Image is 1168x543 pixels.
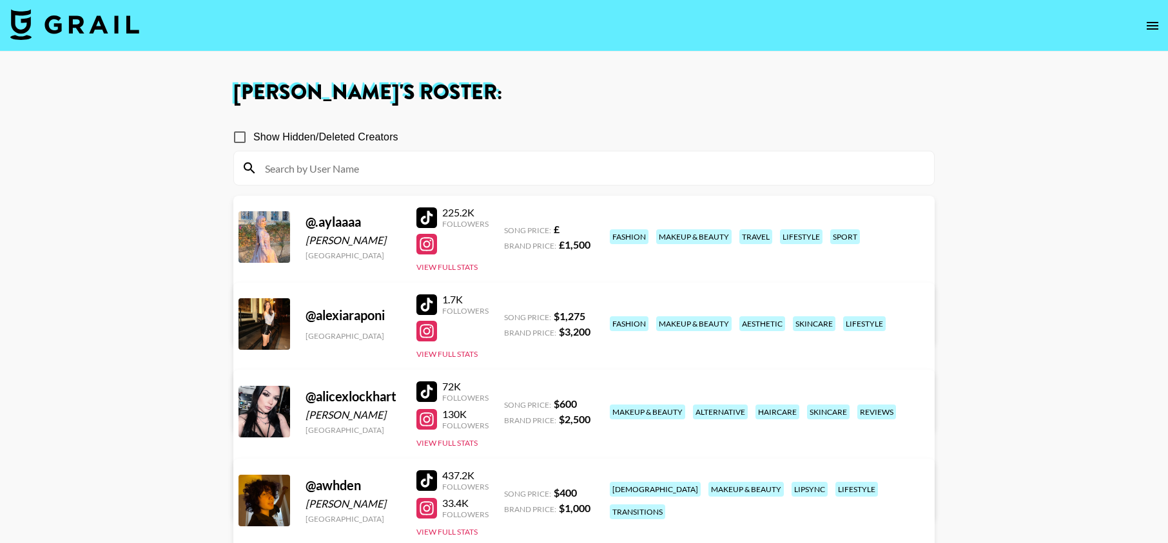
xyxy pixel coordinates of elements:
div: lifestyle [835,482,878,497]
button: View Full Stats [416,349,478,359]
div: alternative [693,405,748,419]
div: Followers [442,219,489,229]
strong: $ 600 [554,397,577,410]
span: Brand Price: [504,504,556,514]
button: View Full Stats [416,527,478,537]
div: 130K [442,408,489,421]
div: makeup & beauty [656,229,732,244]
div: Followers [442,482,489,491]
div: [GEOGRAPHIC_DATA] [306,251,401,260]
strong: $ 400 [554,486,577,499]
strong: £ [554,223,560,235]
div: skincare [793,316,835,331]
span: Song Price: [504,225,551,235]
strong: $ 3,200 [559,325,590,338]
div: transitions [610,504,665,519]
div: Followers [442,306,489,316]
div: Followers [442,421,489,430]
div: makeup & beauty [610,405,685,419]
div: 1.7K [442,293,489,306]
div: Followers [442,393,489,403]
span: Song Price: [504,489,551,499]
span: Song Price: [504,312,551,322]
div: @ awhden [306,477,401,493]
img: Grail Talent [10,9,139,40]
div: lifestyle [843,316,886,331]
span: Show Hidden/Deleted Creators [253,129,398,145]
div: [PERSON_NAME] [306,497,401,510]
div: [GEOGRAPHIC_DATA] [306,425,401,435]
div: makeup & beauty [656,316,732,331]
div: reviews [857,405,896,419]
div: [PERSON_NAME] [306,408,401,421]
input: Search by User Name [257,158,926,178]
div: 72K [442,380,489,393]
div: @ alicexlockhart [306,388,401,405]
div: fashion [610,229,648,244]
span: Song Price: [504,400,551,410]
span: Brand Price: [504,415,556,425]
strong: $ 1,000 [559,502,590,514]
div: lipsync [792,482,828,497]
div: aesthetic [739,316,785,331]
span: Brand Price: [504,241,556,251]
div: [GEOGRAPHIC_DATA] [306,331,401,341]
strong: £ 1,500 [559,238,590,251]
div: makeup & beauty [708,482,784,497]
div: [DEMOGRAPHIC_DATA] [610,482,701,497]
div: 33.4K [442,497,489,510]
strong: $ 2,500 [559,413,590,425]
div: 225.2K [442,206,489,219]
div: @ alexiaraponi [306,307,401,323]
button: View Full Stats [416,438,478,448]
div: haircare [755,405,799,419]
button: open drawer [1140,13,1165,39]
strong: $ 1,275 [554,310,585,322]
div: travel [739,229,772,244]
h1: [PERSON_NAME] 's Roster: [233,82,935,103]
div: lifestyle [780,229,822,244]
div: 437.2K [442,469,489,482]
div: @ .aylaaaa [306,214,401,230]
div: skincare [807,405,850,419]
div: Followers [442,510,489,519]
div: fashion [610,316,648,331]
div: [PERSON_NAME] [306,234,401,247]
div: sport [830,229,860,244]
span: Brand Price: [504,328,556,338]
button: View Full Stats [416,262,478,272]
div: [GEOGRAPHIC_DATA] [306,514,401,524]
